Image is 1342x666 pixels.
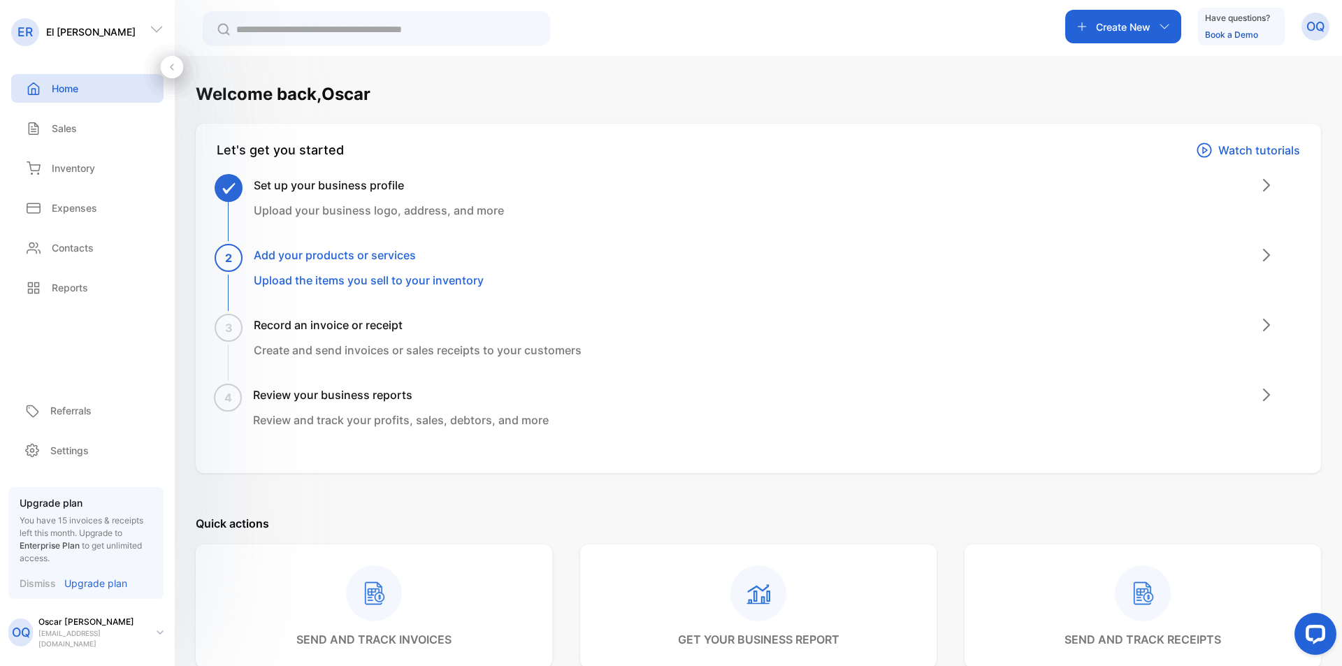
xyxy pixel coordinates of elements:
[253,412,549,428] p: Review and track your profits, sales, debtors, and more
[20,540,80,551] span: Enterprise Plan
[196,515,1321,532] p: Quick actions
[196,82,370,107] h1: Welcome back, Oscar
[224,389,232,406] span: 4
[1065,10,1181,43] button: Create New
[1096,20,1150,34] p: Create New
[296,631,452,648] p: send and track invoices
[52,201,97,215] p: Expenses
[20,528,142,563] span: Upgrade to to get unlimited access.
[678,631,839,648] p: get your business report
[1306,17,1325,36] p: OQ
[50,443,89,458] p: Settings
[1301,10,1329,43] button: OQ
[56,576,127,591] a: Upgrade plan
[64,576,127,591] p: Upgrade plan
[52,240,94,255] p: Contacts
[254,342,582,359] p: Create and send invoices or sales receipts to your customers
[50,403,92,418] p: Referrals
[38,628,145,649] p: [EMAIL_ADDRESS][DOMAIN_NAME]
[20,576,56,591] p: Dismiss
[52,81,78,96] p: Home
[1205,11,1270,25] p: Have questions?
[225,319,233,336] span: 3
[1196,140,1300,160] a: Watch tutorials
[46,24,136,39] p: El [PERSON_NAME]
[225,249,232,266] span: 2
[1218,142,1300,159] p: Watch tutorials
[1065,631,1221,648] p: send and track receipts
[17,23,33,41] p: ER
[253,386,549,403] h3: Review your business reports
[1283,607,1342,666] iframe: LiveChat chat widget
[254,202,504,219] p: Upload your business logo, address, and more
[254,247,484,263] h3: Add your products or services
[38,616,145,628] p: Oscar [PERSON_NAME]
[52,280,88,295] p: Reports
[12,623,30,642] p: OQ
[20,495,152,510] p: Upgrade plan
[254,272,484,289] p: Upload the items you sell to your inventory
[1205,29,1258,40] a: Book a Demo
[254,317,582,333] h3: Record an invoice or receipt
[52,121,77,136] p: Sales
[254,177,504,194] h3: Set up your business profile
[20,514,152,565] p: You have 15 invoices & receipts left this month.
[217,140,344,160] div: Let's get you started
[52,161,95,175] p: Inventory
